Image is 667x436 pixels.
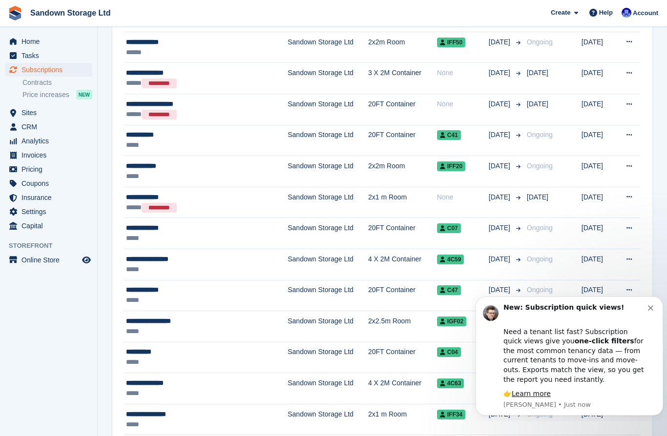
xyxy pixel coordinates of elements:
td: [DATE] [582,94,616,125]
iframe: Intercom notifications message [472,291,667,421]
td: 4 X 2M Container [368,373,437,404]
span: Create [551,8,570,18]
span: [DATE] [489,161,512,171]
span: Analytics [21,134,80,148]
td: 20FT Container [368,218,437,249]
span: Capital [21,219,80,233]
span: [DATE] [489,130,512,140]
td: [DATE] [582,249,616,280]
td: 3 X 2M Container [368,63,437,94]
span: Ongoing [527,224,553,232]
td: Sandown Storage Ltd [288,94,368,125]
a: menu [5,177,92,190]
span: IFF34 [437,410,465,419]
span: Help [599,8,613,18]
span: C41 [437,130,461,140]
td: Sandown Storage Ltd [288,32,368,63]
span: [DATE] [527,193,548,201]
span: Pricing [21,162,80,176]
span: [DATE] [527,100,548,108]
span: Sites [21,106,80,119]
td: 4 X 2M Container [368,249,437,280]
a: menu [5,120,92,134]
td: Sandown Storage Ltd [288,125,368,156]
span: [DATE] [489,192,512,202]
td: Sandown Storage Ltd [288,342,368,373]
td: 2x1 m Room [368,404,437,435]
img: Jeremy Hannan [622,8,631,18]
a: menu [5,49,92,62]
a: menu [5,63,92,77]
span: Tasks [21,49,80,62]
span: [DATE] [527,69,548,77]
td: Sandown Storage Ltd [288,373,368,404]
span: CRM [21,120,80,134]
td: 2x2.5m Room [368,311,437,342]
span: Ongoing [527,255,553,263]
span: [DATE] [489,68,512,78]
td: Sandown Storage Ltd [288,249,368,280]
a: Price increases NEW [22,89,92,100]
span: Online Store [21,253,80,267]
td: 20FT Container [368,280,437,311]
div: None [437,68,489,78]
span: Insurance [21,191,80,204]
td: 20FT Container [368,125,437,156]
span: IFF20 [437,161,465,171]
a: menu [5,253,92,267]
td: [DATE] [582,156,616,187]
span: Ongoing [527,286,553,294]
td: [DATE] [582,125,616,156]
td: [DATE] [582,63,616,94]
span: 4C59 [437,255,464,264]
td: [DATE] [582,218,616,249]
td: [DATE] [582,32,616,63]
a: menu [5,148,92,162]
span: C47 [437,285,461,295]
div: None [437,192,489,202]
a: Contracts [22,78,92,87]
span: Invoices [21,148,80,162]
td: Sandown Storage Ltd [288,280,368,311]
span: Subscriptions [21,63,80,77]
td: Sandown Storage Ltd [288,311,368,342]
img: stora-icon-8386f47178a22dfd0bd8f6a31ec36ba5ce8667c1dd55bd0f319d3a0aa187defe.svg [8,6,22,20]
a: menu [5,205,92,218]
a: menu [5,191,92,204]
td: Sandown Storage Ltd [288,187,368,218]
span: Ongoing [527,162,553,170]
a: menu [5,219,92,233]
a: Sandown Storage Ltd [26,5,114,21]
span: [DATE] [489,285,512,295]
a: menu [5,106,92,119]
span: Price increases [22,90,69,99]
td: Sandown Storage Ltd [288,404,368,435]
span: Account [633,8,658,18]
td: Sandown Storage Ltd [288,63,368,94]
div: None [437,99,489,109]
td: 2x2m Room [368,32,437,63]
span: IFF50 [437,38,465,47]
td: [DATE] [582,280,616,311]
td: Sandown Storage Ltd [288,218,368,249]
span: [DATE] [489,254,512,264]
td: 2x2m Room [368,156,437,187]
div: NEW [76,90,92,99]
span: Coupons [21,177,80,190]
span: Home [21,35,80,48]
span: Settings [21,205,80,218]
a: menu [5,35,92,48]
td: 20FT Container [368,94,437,125]
span: Ongoing [527,131,553,139]
span: IGF02 [437,317,466,326]
a: menu [5,162,92,176]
